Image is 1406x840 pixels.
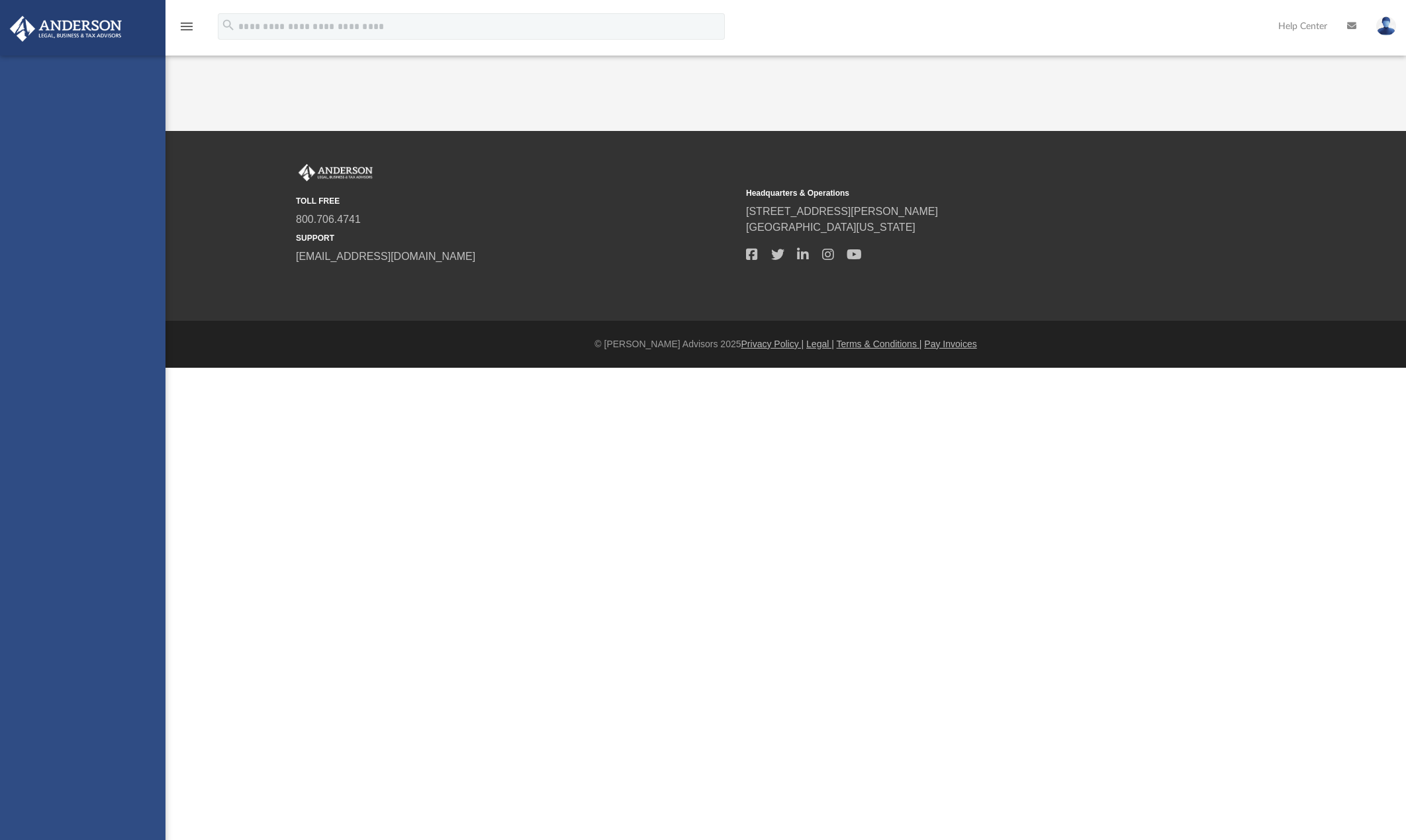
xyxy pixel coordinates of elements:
[296,164,375,181] img: Anderson Advisors Platinum Portal
[179,19,195,34] i: menu
[6,16,126,42] img: Anderson Advisors Platinum Portal
[746,222,915,233] a: [GEOGRAPHIC_DATA][US_STATE]
[165,337,1406,351] div: © [PERSON_NAME] Advisors 2025
[924,339,976,349] a: Pay Invoices
[296,214,361,225] a: 800.706.4741
[746,187,1187,199] small: Headquarters & Operations
[837,339,922,349] a: Terms & Conditions |
[746,206,938,217] a: [STREET_ADDRESS][PERSON_NAME]
[296,251,475,262] a: [EMAIL_ADDRESS][DOMAIN_NAME]
[806,339,834,349] a: Legal |
[179,25,195,34] a: menu
[221,18,236,32] i: search
[296,195,737,207] small: TOLL FREE
[1376,17,1396,36] img: User Pic
[741,339,804,349] a: Privacy Policy |
[296,232,737,244] small: SUPPORT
